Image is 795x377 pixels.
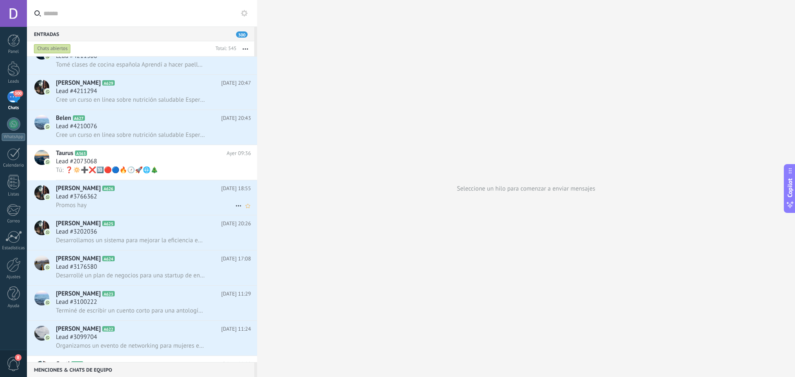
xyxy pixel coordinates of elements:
span: A622 [102,326,114,332]
span: A626 [102,186,114,191]
img: icon [45,229,51,235]
span: [PERSON_NAME] [56,79,101,87]
span: [DATE] 11:24 [221,325,251,333]
span: Organizamos un evento de networking para mujeres empresarias Fue muy productivo y enriquecedor [56,342,205,350]
div: WhatsApp [2,133,25,141]
span: [DATE] 18:55 [221,184,251,193]
span: Lead #3176580 [56,263,97,271]
img: icon [45,124,51,130]
a: avataricon[PERSON_NAME]A624[DATE] 17:08Lead #3176580Desarrollé un plan de negocios para una start... [27,251,257,285]
div: Panel [2,49,26,55]
div: Listas [2,192,26,197]
span: Cree un curso en línea sobre nutrición saludable Espero que ayude a mejorar hábitos alimenticios [56,96,205,104]
a: avataricon[PERSON_NAME]A625[DATE] 20:26Lead #3202036Desarrollamos un sistema para mejorar la efic... [27,215,257,250]
span: A103 [71,361,83,367]
span: Belen [56,114,71,122]
span: [DATE] 11:29 [221,290,251,298]
span: [PERSON_NAME] [56,255,101,263]
span: Lead #3202036 [56,228,97,236]
span: [DATE] 20:47 [221,79,251,87]
span: Terminé de escribir un cuento corto para una antología Espero que les guste [56,307,205,315]
div: Ayuda [2,303,26,309]
span: Promos hay [56,201,87,209]
span: A623 [102,291,114,296]
a: avataricon[PERSON_NAME]A629[DATE] 20:47Lead #4211294Cree un curso en línea sobre nutrición saluda... [27,75,257,110]
div: Chats abiertos [34,44,71,54]
span: A624 [102,256,114,261]
a: avataricon[PERSON_NAME]A623[DATE] 11:29Lead #3100222Terminé de escribir un cuento corto para una ... [27,286,257,320]
span: 300 [236,31,248,38]
div: Calendario [2,163,26,168]
div: Total: 545 [212,45,236,53]
span: Lead #3099704 [56,333,97,341]
a: avatariconLead #4211386Tomé clases de cocina española Aprendí a hacer paella auténtica [27,40,257,74]
span: Cree un curso en línea sobre nutrición saludable Espero que ayude a mejorar hábitos alimenticios [56,131,205,139]
span: Ayer 09:36 [226,149,251,157]
div: Chats [2,105,26,111]
img: icon [45,159,51,165]
span: Taurus [56,149,73,157]
div: Menciones & Chats de equipo [27,362,254,377]
span: 8 [15,354,22,361]
img: icon [45,265,51,270]
span: [PERSON_NAME] [56,290,101,298]
span: A629 [102,80,114,86]
span: Lead #3766362 [56,193,97,201]
span: Tú: ❓🔅➕❌🔟🔴🔵🔥🕜🚀🌐🎄 [56,166,158,174]
img: icon [45,89,51,95]
span: 300 [13,90,23,97]
span: Conti [56,360,70,368]
span: [PERSON_NAME] [56,325,101,333]
a: avataricon[PERSON_NAME]A622[DATE] 11:24Lead #3099704Organizamos un evento de networking para muje... [27,321,257,356]
span: [DATE] 20:26 [221,220,251,228]
button: Más [236,41,254,56]
div: Estadísticas [2,246,26,251]
div: Leads [2,79,26,84]
img: icon [45,335,51,341]
span: A363 [75,150,87,156]
span: Tomé clases de cocina española Aprendí a hacer paella auténtica [56,61,205,69]
span: Copilot [786,179,794,198]
img: icon [45,194,51,200]
span: [DATE] 20:43 [221,114,251,122]
a: avatariconTaurusA363Ayer 09:36Lead #2073068Tú: ❓🔅➕❌🔟🔴🔵🔥🕜🚀🌐🎄 [27,145,257,180]
img: icon [45,54,51,60]
div: Correo [2,219,26,224]
span: [DATE] 17:08 [221,255,251,263]
span: [PERSON_NAME] [56,220,101,228]
a: avatariconBelenA627[DATE] 20:43Lead #4210076Cree un curso en línea sobre nutrición saludable Espe... [27,110,257,145]
span: A627 [73,115,85,121]
div: Entradas [27,26,254,41]
span: Lead #4211294 [56,87,97,95]
span: Lead #2073068 [56,157,97,166]
span: Lead #3100222 [56,298,97,306]
span: Desarrollamos un sistema para mejorar la eficiencia en hospitales Es gratificante trabajar en pro... [56,236,205,244]
span: A625 [102,221,114,226]
img: icon [45,300,51,305]
a: avataricon[PERSON_NAME]A626[DATE] 18:55Lead #3766362Promos hay [27,180,257,215]
span: [PERSON_NAME] [56,184,101,193]
span: Desarrollé un plan de negocios para una startup de energía renovable Es el futuro [56,272,205,279]
span: Lead #4210076 [56,122,97,131]
div: Ajustes [2,274,26,280]
span: [DATE] 11:19 [221,360,251,368]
